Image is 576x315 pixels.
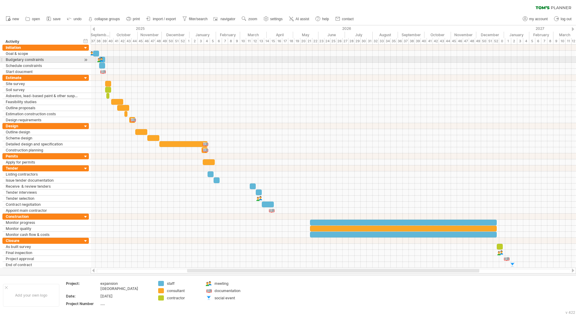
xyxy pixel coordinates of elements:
div: Date: [66,294,99,299]
div: February 2027 [529,32,553,38]
div: Design [6,123,79,129]
span: print [133,17,140,21]
div: September 2025 [83,32,110,38]
div: 4 [204,38,210,44]
div: 6 [216,38,222,44]
div: Project: [66,281,99,286]
div: 45 [451,38,457,44]
div: July 2026 [345,32,373,38]
div: 20 [300,38,306,44]
div: 1 [505,38,511,44]
span: help [322,17,329,21]
a: save [45,15,62,23]
div: 5 [210,38,216,44]
div: 29 [355,38,361,44]
div: Budgetary constraints [6,57,79,62]
div: Monitor progress [6,220,79,225]
div: 42 [433,38,439,44]
div: 22 [312,38,318,44]
div: 52 [493,38,499,44]
div: Construction [6,214,79,219]
div: Feasibility studies [6,99,79,105]
span: filter/search [189,17,208,21]
span: import / export [153,17,176,21]
a: filter/search [181,15,209,23]
div: Monitor cash flow & costs [6,232,79,237]
div: 10 [559,38,565,44]
div: Activity [5,39,79,45]
div: 8 [547,38,553,44]
div: 47 [150,38,156,44]
div: 4 [523,38,529,44]
div: November 2025 [138,32,162,38]
div: 41 [427,38,433,44]
div: 13 [258,38,264,44]
div: Tender selection [6,196,79,201]
span: contact [342,17,354,21]
div: 43 [126,38,132,44]
div: Project approval [6,256,79,262]
div: 45 [138,38,144,44]
div: 34 [385,38,391,44]
div: 36 [397,38,403,44]
div: 5 [529,38,535,44]
div: 21 [306,38,312,44]
div: December 2026 [476,32,504,38]
div: Receive & review tenders [6,183,79,189]
div: January 2027 [504,32,529,38]
div: 3 [198,38,204,44]
div: 37 [403,38,409,44]
a: zoom [240,15,259,23]
a: my account [521,15,549,23]
a: log out [553,15,573,23]
div: 23 [318,38,324,44]
div: scroll to activity [83,57,89,63]
span: my account [529,17,548,21]
div: documentation [214,288,247,293]
div: October 2025 [110,32,138,38]
div: December 2025 [162,32,189,38]
div: 6 [535,38,541,44]
div: 12 [252,38,258,44]
div: Appoint main contractor [6,208,79,213]
div: 2026 [189,25,504,32]
div: 38 [95,38,102,44]
div: Soil survey [6,87,79,93]
div: Schedule constraints [6,63,79,68]
div: Pemits [6,153,79,159]
div: 30 [361,38,367,44]
div: [DATE] [100,294,151,299]
a: contact [334,15,355,23]
div: Scheme design [6,135,79,141]
div: 27 [343,38,349,44]
div: April 2026 [267,32,293,38]
div: 39 [415,38,421,44]
div: 28 [349,38,355,44]
span: log out [561,17,571,21]
div: Outline proposals [6,105,79,111]
div: September 2026 [398,32,424,38]
div: 10 [240,38,246,44]
div: 38 [409,38,415,44]
span: zoom [248,17,257,21]
div: 2 [192,38,198,44]
div: 2 [511,38,517,44]
div: 9 [553,38,559,44]
div: ..... [100,301,151,306]
a: import / export [145,15,178,23]
a: undo [65,15,83,23]
div: 44 [132,38,138,44]
a: settings [262,15,284,23]
div: 49 [475,38,481,44]
div: 48 [156,38,162,44]
span: undo [74,17,82,21]
div: Contract negotiation [6,202,79,207]
div: 37 [89,38,95,44]
div: 11 [565,38,571,44]
div: 26 [337,38,343,44]
div: March 2026 [240,32,267,38]
div: 49 [162,38,168,44]
div: 40 [421,38,427,44]
div: As built survey [6,244,79,250]
div: Final inspection [6,250,79,256]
